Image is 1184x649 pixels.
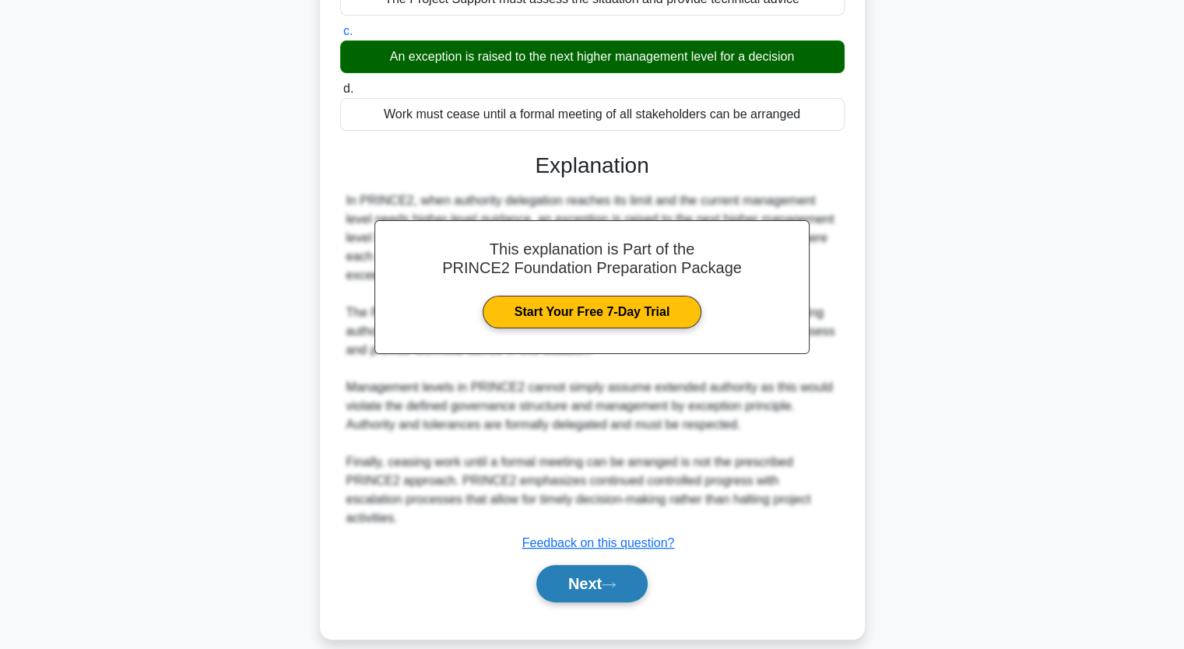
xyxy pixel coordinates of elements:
span: c. [343,24,353,37]
a: Feedback on this question? [522,536,675,549]
div: In PRINCE2, when authority delegation reaches its limit and the current management level needs hi... [346,191,838,528]
button: Next [536,565,648,602]
div: An exception is raised to the next higher management level for a decision [340,40,845,73]
a: Start Your Free 7-Day Trial [483,296,701,328]
div: Work must cease until a formal meeting of all stakeholders can be arranged [340,98,845,131]
span: d. [343,82,353,95]
h3: Explanation [350,153,835,179]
